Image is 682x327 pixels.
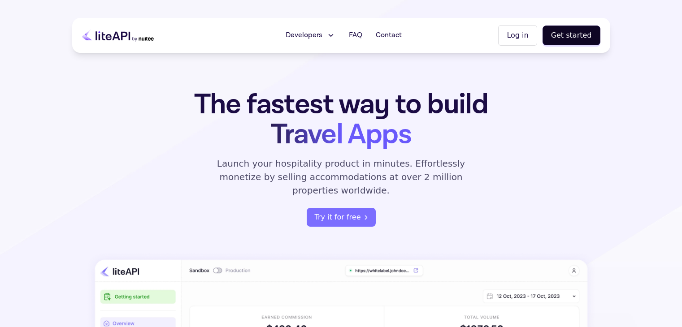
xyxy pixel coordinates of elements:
[207,157,476,197] p: Launch your hospitality product in minutes. Effortlessly monetize by selling accommodations at ov...
[166,90,517,150] h1: The fastest way to build
[307,208,376,227] a: register
[280,26,341,44] button: Developers
[307,208,376,227] button: Try it for free
[543,26,600,45] button: Get started
[343,26,368,44] a: FAQ
[286,30,322,41] span: Developers
[349,30,362,41] span: FAQ
[370,26,407,44] a: Contact
[271,116,411,153] span: Travel Apps
[498,25,537,46] button: Log in
[376,30,402,41] span: Contact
